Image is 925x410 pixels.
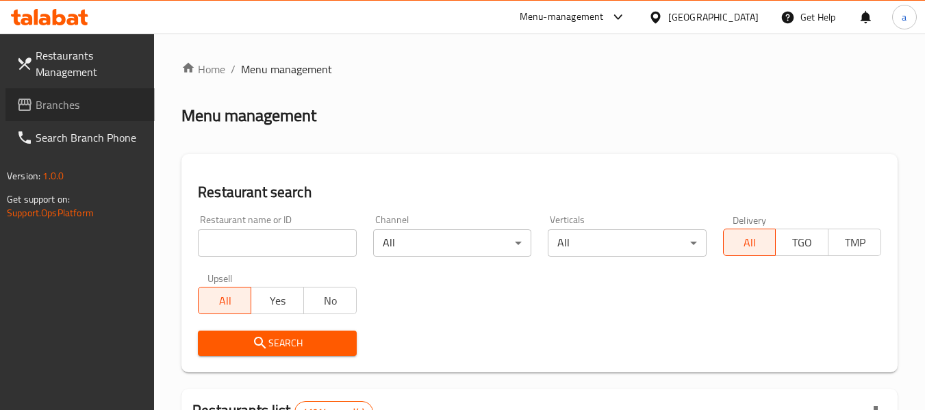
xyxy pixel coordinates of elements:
button: Yes [251,287,304,314]
div: Menu-management [520,9,604,25]
span: No [309,291,351,311]
h2: Restaurant search [198,182,881,203]
label: Delivery [733,215,767,225]
span: 1.0.0 [42,167,64,185]
button: All [198,287,251,314]
span: Get support on: [7,190,70,208]
span: Branches [36,97,144,113]
div: All [548,229,706,257]
span: Search Branch Phone [36,129,144,146]
nav: breadcrumb [181,61,898,77]
div: All [373,229,531,257]
span: All [204,291,246,311]
button: No [303,287,357,314]
button: All [723,229,776,256]
a: Search Branch Phone [5,121,155,154]
span: Search [209,335,345,352]
button: TGO [775,229,828,256]
span: Menu management [241,61,332,77]
a: Restaurants Management [5,39,155,88]
label: Upsell [207,273,233,283]
a: Support.OpsPlatform [7,204,94,222]
input: Search for restaurant name or ID.. [198,229,356,257]
span: Restaurants Management [36,47,144,80]
div: [GEOGRAPHIC_DATA] [668,10,759,25]
button: TMP [828,229,881,256]
button: Search [198,331,356,356]
span: TMP [834,233,876,253]
li: / [231,61,236,77]
span: All [729,233,771,253]
span: a [902,10,907,25]
a: Branches [5,88,155,121]
h2: Menu management [181,105,316,127]
span: Yes [257,291,299,311]
span: TGO [781,233,823,253]
span: Version: [7,167,40,185]
a: Home [181,61,225,77]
